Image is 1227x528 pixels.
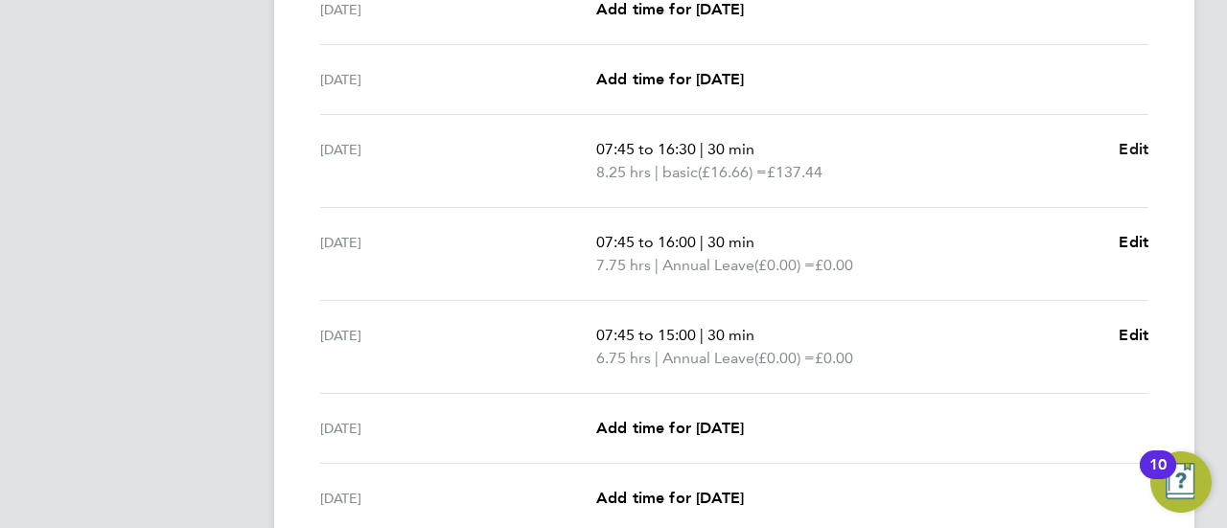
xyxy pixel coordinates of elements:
span: Add time for [DATE] [596,419,744,437]
span: | [655,163,659,181]
span: 07:45 to 16:30 [596,140,696,158]
a: Edit [1119,138,1148,161]
span: £137.44 [767,163,822,181]
span: £0.00 [815,349,853,367]
span: (£0.00) = [754,349,815,367]
span: 07:45 to 15:00 [596,326,696,344]
span: 8.25 hrs [596,163,651,181]
span: Edit [1119,326,1148,344]
span: 7.75 hrs [596,256,651,274]
span: Annual Leave [662,254,754,277]
div: 10 [1149,465,1167,490]
div: [DATE] [320,417,596,440]
div: [DATE] [320,231,596,277]
div: [DATE] [320,487,596,510]
span: 30 min [707,326,754,344]
span: | [700,233,704,251]
span: Add time for [DATE] [596,489,744,507]
span: | [700,326,704,344]
span: 6.75 hrs [596,349,651,367]
a: Add time for [DATE] [596,68,744,91]
a: Edit [1119,231,1148,254]
span: | [655,256,659,274]
span: basic [662,161,698,184]
span: Edit [1119,233,1148,251]
span: Add time for [DATE] [596,70,744,88]
span: (£16.66) = [698,163,767,181]
span: | [655,349,659,367]
span: 07:45 to 16:00 [596,233,696,251]
span: 30 min [707,233,754,251]
div: [DATE] [320,324,596,370]
a: Add time for [DATE] [596,487,744,510]
span: Edit [1119,140,1148,158]
a: Add time for [DATE] [596,417,744,440]
button: Open Resource Center, 10 new notifications [1150,451,1212,513]
span: £0.00 [815,256,853,274]
a: Edit [1119,324,1148,347]
div: [DATE] [320,138,596,184]
span: Annual Leave [662,347,754,370]
span: (£0.00) = [754,256,815,274]
div: [DATE] [320,68,596,91]
span: 30 min [707,140,754,158]
span: | [700,140,704,158]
